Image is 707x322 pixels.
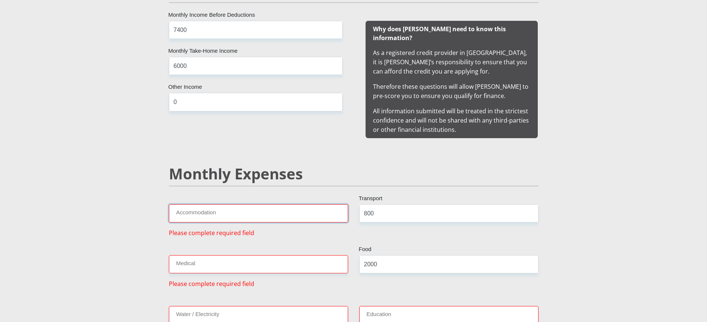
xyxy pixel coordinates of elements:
[169,165,539,183] h2: Monthly Expenses
[169,21,343,39] input: Monthly Income Before Deductions
[169,255,348,273] input: Expenses - Medical
[359,255,539,273] input: Expenses - Food
[169,279,254,288] span: Please complete required field
[373,25,506,42] b: Why does [PERSON_NAME] need to know this information?
[373,25,530,134] span: As a registered credit provider in [GEOGRAPHIC_DATA], it is [PERSON_NAME]’s responsibility to ens...
[169,204,348,222] input: Expenses - Accommodation
[169,57,343,75] input: Monthly Take Home Income
[169,228,254,237] span: Please complete required field
[169,93,343,111] input: Other Income
[359,204,539,222] input: Expenses - Transport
